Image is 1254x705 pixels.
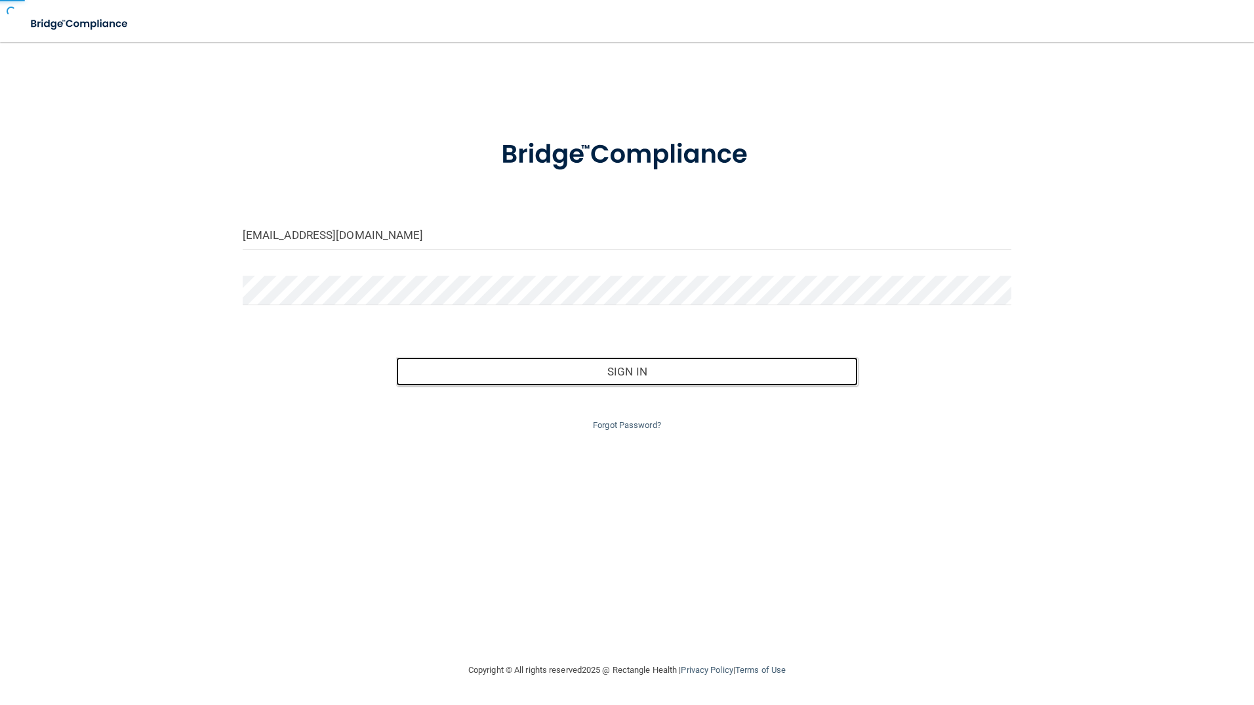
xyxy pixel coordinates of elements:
img: bridge_compliance_login_screen.278c3ca4.svg [20,11,140,37]
img: bridge_compliance_login_screen.278c3ca4.svg [474,121,780,189]
a: Forgot Password? [593,420,661,430]
iframe: Drift Widget Chat Controller [1027,612,1238,664]
a: Privacy Policy [681,665,733,675]
a: Terms of Use [735,665,786,675]
button: Sign In [396,357,858,386]
div: Copyright © All rights reserved 2025 @ Rectangle Health | | [388,649,866,691]
input: Email [243,221,1012,250]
